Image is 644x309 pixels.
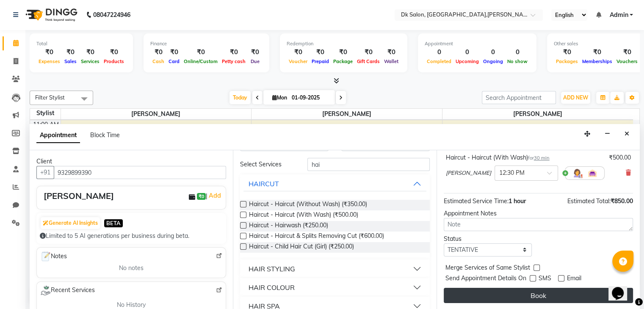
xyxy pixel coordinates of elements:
[197,193,206,200] span: ₹0
[444,235,532,243] div: Status
[150,40,263,47] div: Finance
[150,47,166,57] div: ₹0
[30,109,61,118] div: Stylist
[31,120,61,129] div: 11:00 AM
[206,190,222,201] span: |
[220,47,248,57] div: ₹0
[287,40,401,47] div: Redemption
[79,47,102,57] div: ₹0
[220,58,248,64] span: Petty cash
[445,274,526,284] span: Send Appointment Details On
[453,58,481,64] span: Upcoming
[243,176,426,191] button: HAIRCUT
[442,109,633,119] span: [PERSON_NAME]
[249,200,367,210] span: Haircut - Haircut (Without Wash) (₹350.00)
[243,280,426,295] button: HAIR COLOUR
[249,232,384,242] span: Haircut - Haircut & Splits Removing Cut (₹600.00)
[445,263,530,274] span: Merge Services of Same Stylist
[36,166,54,179] button: +91
[150,58,166,64] span: Cash
[54,166,226,179] input: Search by Name/Mobile/Email/Code
[481,58,505,64] span: Ongoing
[554,58,580,64] span: Packages
[104,219,123,227] span: BETA
[44,190,114,202] div: [PERSON_NAME]
[61,109,252,119] span: [PERSON_NAME]
[287,47,310,57] div: ₹0
[252,109,442,119] span: [PERSON_NAME]
[182,58,220,64] span: Online/Custom
[182,47,220,57] div: ₹0
[611,197,633,205] span: ₹850.00
[505,58,530,64] span: No show
[382,47,401,57] div: ₹0
[249,242,354,253] span: Haircut - Child Hair Cut (Girl) (₹250.00)
[444,209,633,218] div: Appointment Notes
[41,217,100,229] button: Generate AI Insights
[36,157,226,166] div: Client
[481,47,505,57] div: 0
[567,197,611,205] span: Estimated Total:
[36,40,126,47] div: Total
[35,94,65,101] span: Filter Stylist
[207,190,222,201] a: Add
[36,128,80,143] span: Appointment
[79,58,102,64] span: Services
[40,251,67,262] span: Notes
[93,3,130,27] b: 08047224946
[580,47,614,57] div: ₹0
[331,58,355,64] span: Package
[609,11,628,19] span: Admin
[446,169,491,177] span: [PERSON_NAME]
[119,264,144,273] span: No notes
[355,58,382,64] span: Gift Cards
[482,91,556,104] input: Search Appointment
[528,155,550,161] small: for
[310,47,331,57] div: ₹0
[234,160,301,169] div: Select Services
[505,47,530,57] div: 0
[243,261,426,276] button: HAIR STYLING
[614,47,640,57] div: ₹0
[249,282,295,292] div: HAIR COLOUR
[587,168,597,178] img: Interior.png
[580,58,614,64] span: Memberships
[40,285,95,295] span: Recent Services
[287,58,310,64] span: Voucher
[90,131,120,139] span: Block Time
[509,197,526,205] span: 1 hour
[425,47,453,57] div: 0
[444,197,509,205] span: Estimated Service Time:
[608,275,636,301] iframe: chat widget
[249,221,328,232] span: Haircut - Hairwash (₹250.00)
[425,40,530,47] div: Appointment
[554,47,580,57] div: ₹0
[248,47,263,57] div: ₹0
[563,94,588,101] span: ADD NEW
[166,47,182,57] div: ₹0
[621,127,633,141] button: Close
[36,47,62,57] div: ₹0
[567,274,581,284] span: Email
[561,92,590,104] button: ADD NEW
[166,58,182,64] span: Card
[102,47,126,57] div: ₹0
[22,3,80,27] img: logo
[307,158,429,171] input: Search by service name
[249,264,295,274] div: HAIR STYLING
[609,153,631,162] div: ₹500.00
[614,58,640,64] span: Vouchers
[289,91,332,104] input: 2025-09-01
[62,47,79,57] div: ₹0
[36,58,62,64] span: Expenses
[331,47,355,57] div: ₹0
[425,58,453,64] span: Completed
[62,58,79,64] span: Sales
[382,58,401,64] span: Wallet
[102,58,126,64] span: Products
[534,155,550,161] span: 30 min
[539,274,551,284] span: SMS
[355,47,382,57] div: ₹0
[446,153,550,162] div: Haircut - Haircut (With Wash)
[249,58,262,64] span: Due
